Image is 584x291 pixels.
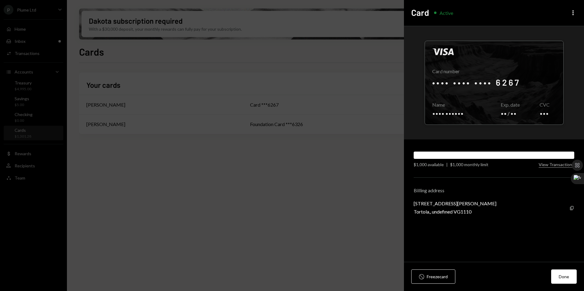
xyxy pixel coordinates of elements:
[427,273,448,280] div: Freeze card
[411,269,455,284] button: Freezecard
[414,161,444,168] div: $1,000 available
[414,200,496,206] div: [STREET_ADDRESS][PERSON_NAME]
[450,161,488,168] div: $1,000 monthly limit
[551,269,577,284] button: Done
[414,209,496,214] div: Tortola,, undefined VG1110
[440,10,453,16] div: Active
[539,162,574,168] button: View Transactions
[425,41,564,125] div: Click to reveal
[414,187,574,193] div: Billing address
[446,161,448,168] div: |
[411,7,429,19] h2: Card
